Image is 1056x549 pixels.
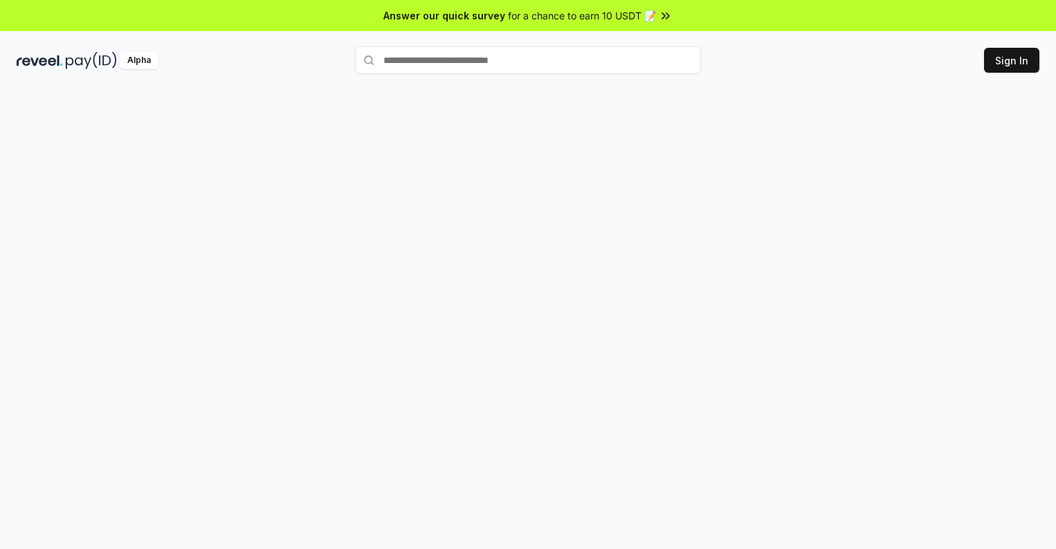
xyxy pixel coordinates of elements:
[66,52,117,69] img: pay_id
[383,8,505,23] span: Answer our quick survey
[508,8,656,23] span: for a chance to earn 10 USDT 📝
[120,52,158,69] div: Alpha
[17,52,63,69] img: reveel_dark
[984,48,1039,73] button: Sign In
